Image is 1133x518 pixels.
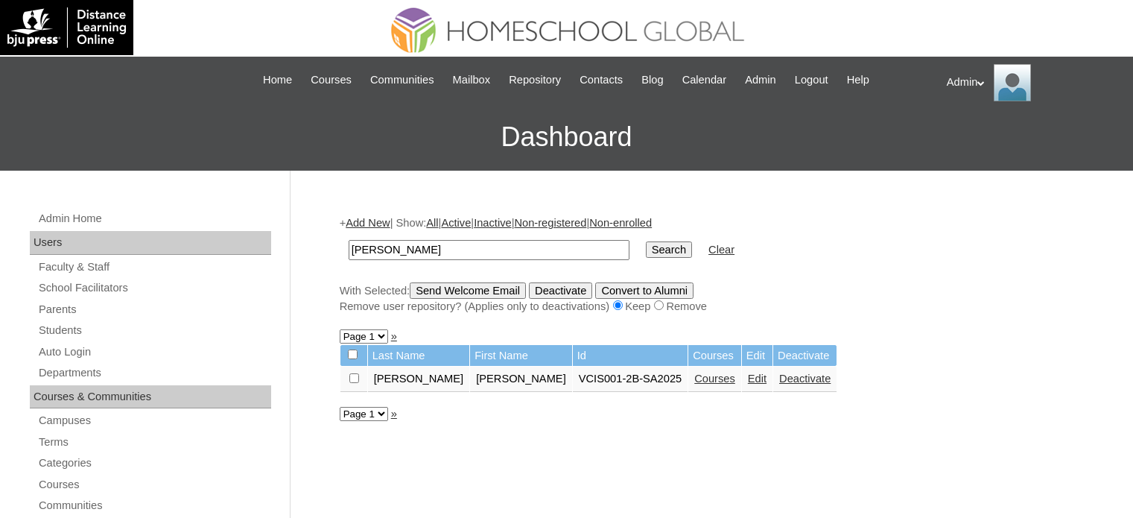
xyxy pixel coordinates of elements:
td: [PERSON_NAME] [368,367,470,392]
a: Deactivate [779,373,831,385]
a: Campuses [37,411,271,430]
a: Edit [748,373,767,385]
td: [PERSON_NAME] [470,367,572,392]
a: Inactive [474,217,512,229]
span: Communities [370,72,434,89]
a: Help [840,72,877,89]
span: Repository [509,72,561,89]
div: + | Show: | | | | [340,215,1077,314]
h3: Dashboard [7,104,1126,171]
a: » [391,408,397,420]
a: Logout [787,72,836,89]
td: Id [573,345,688,367]
div: Users [30,231,271,255]
a: Courses [37,476,271,494]
td: Last Name [368,345,470,367]
span: Calendar [682,72,726,89]
a: Courses [303,72,359,89]
a: Students [37,321,271,340]
a: » [391,330,397,342]
a: Add New [346,217,390,229]
a: Calendar [675,72,734,89]
input: Send Welcome Email [410,282,526,299]
div: Admin [947,64,1118,101]
a: Faculty & Staff [37,258,271,277]
div: Remove user repository? (Applies only to deactivations) Keep Remove [340,299,1077,315]
div: With Selected: [340,282,1077,315]
td: Edit [742,345,772,367]
span: Logout [795,72,828,89]
span: Courses [311,72,352,89]
a: Clear [708,244,734,256]
td: Deactivate [773,345,837,367]
a: Active [441,217,471,229]
a: Communities [363,72,442,89]
input: Search [349,240,629,260]
a: Departments [37,364,271,382]
a: Non-registered [514,217,586,229]
div: Courses & Communities [30,385,271,409]
a: Courses [694,373,735,385]
a: Mailbox [445,72,498,89]
a: Contacts [572,72,630,89]
span: Admin [745,72,776,89]
a: Admin Home [37,209,271,228]
span: Help [847,72,869,89]
img: logo-white.png [7,7,126,48]
a: Parents [37,300,271,319]
a: All [426,217,438,229]
a: Repository [501,72,568,89]
a: Home [256,72,299,89]
img: Admin Homeschool Global [994,64,1031,101]
span: Blog [641,72,663,89]
td: Courses [688,345,741,367]
input: Deactivate [529,282,592,299]
a: Non-enrolled [589,217,652,229]
a: Auto Login [37,343,271,361]
a: Communities [37,496,271,515]
input: Search [646,241,692,258]
span: Home [263,72,292,89]
input: Convert to Alumni [595,282,694,299]
a: Categories [37,454,271,473]
a: Terms [37,433,271,452]
a: Blog [634,72,670,89]
a: Admin [737,72,784,89]
a: School Facilitators [37,279,271,297]
td: First Name [470,345,572,367]
td: VCIS001-2B-SA2025 [573,367,688,392]
span: Mailbox [453,72,491,89]
span: Contacts [580,72,623,89]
